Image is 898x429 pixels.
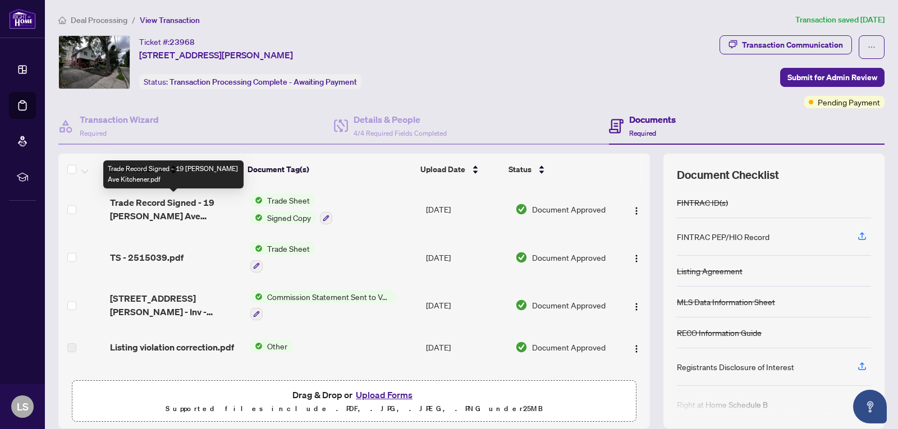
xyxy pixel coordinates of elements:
span: View Transaction [140,15,200,25]
img: Status Icon [250,340,263,352]
img: Logo [632,302,641,311]
img: Document Status [515,203,528,215]
th: Status [504,154,611,185]
button: Submit for Admin Review [780,68,885,87]
img: Status Icon [250,242,263,255]
span: [STREET_ADDRESS][PERSON_NAME] - Inv - 2515039.pdf [110,292,241,319]
span: ellipsis [868,43,876,51]
span: Required [629,129,656,137]
span: Document Checklist [677,167,779,183]
span: [STREET_ADDRESS][PERSON_NAME] [139,48,293,62]
img: logo [9,8,36,29]
button: Status IconTrade Sheet [250,242,314,273]
span: Document Approved [532,299,606,311]
button: Logo [627,248,645,266]
div: Registrants Disclosure of Interest [677,361,794,373]
button: Logo [627,296,645,314]
button: Status IconTrade SheetStatus IconSigned Copy [250,194,332,224]
span: Pending Payment [818,96,880,108]
img: Document Status [515,251,528,264]
span: Commission Statement Sent to Vendor [263,290,396,303]
td: [DATE] [421,329,511,365]
span: TS - 2515039.pdf [110,251,184,264]
td: [DATE] [421,282,511,330]
li: / [132,13,135,26]
span: Deal Processing [71,15,127,25]
div: Ticket #: [139,35,195,48]
span: home [58,16,66,24]
button: Status IconCommission Statement Sent to Vendor [250,290,396,321]
span: Trade Sheet [263,194,314,206]
button: Logo [627,338,645,356]
span: Transaction Processing Complete - Awaiting Payment [169,77,357,87]
span: Submit for Admin Review [787,68,877,86]
button: Logo [627,200,645,218]
span: Signed Copy [263,211,315,224]
button: Open asap [853,390,887,423]
h4: Details & People [354,113,447,126]
span: Document Approved [532,203,606,215]
th: Upload Date [416,154,504,185]
div: Status: [139,74,361,89]
span: Required [80,129,107,137]
span: Listing violation correction.pdf [110,340,234,354]
button: Upload Forms [352,388,416,402]
span: 4/4 Required Fields Completed [354,129,447,137]
span: 23968 [169,37,195,47]
span: Drag & Drop orUpload FormsSupported files include .PDF, .JPG, .JPEG, .PNG under25MB [72,381,636,422]
span: Upload Date [420,163,465,176]
img: IMG-40700360_1.jpg [59,36,130,89]
span: Trade Record Signed - 19 [PERSON_NAME] Ave Kitchener.pdf [110,196,241,223]
div: FINTRAC PEP/HIO Record [677,230,769,243]
span: Trade Sheet [263,242,314,255]
img: Status Icon [250,194,263,206]
img: Logo [632,344,641,353]
th: (17) File Name [105,154,243,185]
img: Logo [632,206,641,215]
span: Status [508,163,532,176]
div: Transaction Communication [742,36,843,54]
td: [DATE] [421,233,511,282]
span: LS [17,399,29,414]
div: FINTRAC ID(s) [677,196,728,209]
p: Supported files include .PDF, .JPG, .JPEG, .PNG under 25 MB [79,402,629,416]
span: Document Approved [532,341,606,353]
button: Transaction Communication [720,35,852,54]
h4: Transaction Wizard [80,113,159,126]
img: Document Status [515,341,528,353]
th: Document Tag(s) [243,154,416,185]
img: Document Status [515,299,528,311]
img: Status Icon [250,211,263,224]
article: Transaction saved [DATE] [795,13,885,26]
div: Trade Record Signed - 19 [PERSON_NAME] Ave Kitchener.pdf [103,160,244,188]
span: Other [263,340,292,352]
img: Status Icon [250,290,263,303]
div: MLS Data Information Sheet [677,296,775,308]
img: Logo [632,254,641,263]
span: Drag & Drop or [292,388,416,402]
div: RECO Information Guide [677,326,762,339]
td: [DATE] [421,365,511,401]
div: Listing Agreement [677,265,743,277]
td: [DATE] [421,185,511,233]
h4: Documents [629,113,676,126]
button: Status IconOther [250,340,292,352]
span: Document Approved [532,251,606,264]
